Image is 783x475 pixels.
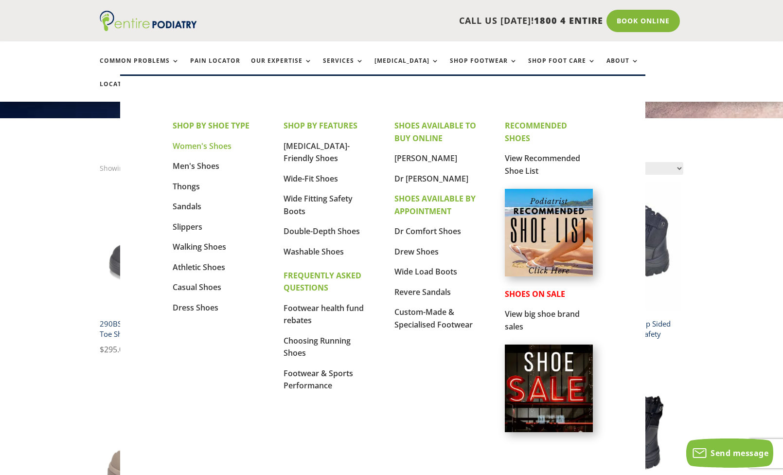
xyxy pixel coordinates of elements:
a: Common Problems [100,57,179,78]
a: Wide-Fit Shoes [284,173,338,184]
a: [MEDICAL_DATA] [374,57,439,78]
strong: RECOMMENDED SHOES [505,120,567,144]
a: Washable Shoes [284,246,344,257]
strong: SHOES AVAILABLE TO BUY ONLINE [394,120,476,144]
p: Showing all 9 results [100,162,167,175]
a: Shop Foot Care [528,57,596,78]
a: Wide Load Boots [394,266,457,277]
a: Shop Footwear [450,57,517,78]
span: 1800 4 ENTIRE [534,15,603,26]
strong: FREQUENTLY ASKED QUESTIONS [284,270,361,293]
a: Sandals [173,201,201,212]
a: Locations [100,81,148,102]
a: [PERSON_NAME] [394,153,457,164]
strong: SHOP BY SHOE TYPE [173,120,249,131]
a: Footwear health fund rebates [284,303,364,326]
a: Athletic Shoes [173,262,225,273]
h2: 290BSC – Low Ankle Black Composite Toe Shoe [100,315,229,343]
bdi: 295.00 [100,344,128,355]
img: logo (1) [100,11,197,31]
a: Footwear & Sports Performance [284,368,353,391]
a: [MEDICAL_DATA]-Friendly Shoes [284,141,350,164]
a: Choosing Running Shoes [284,335,351,359]
a: Walking Shoes [173,241,226,252]
a: Slippers [173,221,202,232]
strong: SHOP BY FEATURES [284,120,357,131]
a: Wide Fitting Safety Boots [284,193,353,217]
a: Casual Shoes [173,282,221,292]
a: View Recommended Shoe List [505,153,580,176]
a: Pain Locator [190,57,240,78]
p: CALL US [DATE]! [234,15,603,27]
a: Dr Comfort Shoes [394,226,461,237]
img: podiatrist-recommended-shoe-list-australia-entire-podiatry [505,189,592,276]
a: Revere Sandals [394,287,451,297]
a: Entire Podiatry [100,23,197,33]
a: Drew Shoes [394,246,439,257]
span: Send message [711,448,768,458]
a: Book Online [606,10,680,32]
a: Podiatrist Recommended Shoe List Australia [505,269,592,278]
a: 290BSC - LOW ANKLE BLACK COMPOSITE TOE SHOE290BSC – Low Ankle Black Composite Toe Shoe $295.00 [100,182,229,356]
button: Send message [686,438,773,468]
a: Dress Shoes [173,302,218,313]
a: Shoes on Sale from Entire Podiatry shoe partners [505,424,592,434]
a: Services [323,57,364,78]
img: shoe-sale-australia-entire-podiatry [505,345,592,432]
strong: SHOES AVAILABLE BY APPOINTMENT [394,193,476,217]
a: Thongs [173,181,200,192]
a: Custom-Made & Specialised Footwear [394,307,473,330]
a: About [606,57,639,78]
a: View big shoe brand sales [505,309,580,332]
a: Dr [PERSON_NAME] [394,173,468,184]
strong: SHOES ON SALE [505,289,565,299]
a: Our Expertise [251,57,312,78]
a: Men's Shoes [173,161,219,171]
img: 290BSC - LOW ANKLE BLACK COMPOSITE TOE SHOE [100,182,229,311]
span: $ [100,344,104,355]
a: Double-Depth Shoes [284,226,360,237]
a: Women's Shoes [173,141,231,151]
